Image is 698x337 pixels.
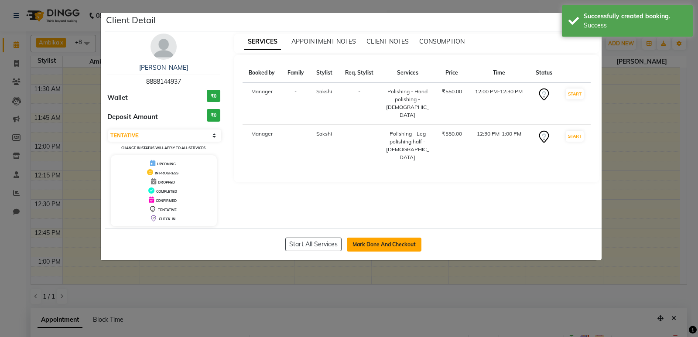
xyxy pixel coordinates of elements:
td: 12:00 PM-12:30 PM [468,82,530,125]
span: UPCOMING [157,162,176,166]
th: Services [380,64,436,82]
span: COMPLETED [156,189,177,194]
button: Start All Services [285,238,342,251]
span: Sakshi [316,130,332,137]
button: Mark Done And Checkout [347,238,421,252]
small: Change in status will apply to all services. [121,146,206,150]
img: avatar [151,34,177,60]
th: Price [435,64,468,82]
span: CLIENT NOTES [366,37,409,45]
th: Time [468,64,530,82]
span: SERVICES [244,34,281,50]
span: APPOINTMENT NOTES [291,37,356,45]
td: 12:30 PM-1:00 PM [468,125,530,167]
th: Req. Stylist [339,64,380,82]
span: CONSUMPTION [419,37,465,45]
span: Sakshi [316,88,332,95]
span: Wallet [107,93,128,103]
h3: ₹0 [207,109,220,122]
td: - [281,82,310,125]
div: Success [584,21,686,30]
span: Deposit Amount [107,112,158,122]
div: ₹550.00 [441,130,463,138]
a: [PERSON_NAME] [139,64,188,71]
td: - [339,125,380,167]
th: Family [281,64,310,82]
h3: ₹0 [207,90,220,102]
td: Manager [243,125,281,167]
span: TENTATIVE [158,208,177,212]
button: START [566,131,584,142]
div: Polishing - Leg polishing half - [DEMOGRAPHIC_DATA] [385,130,431,161]
div: ₹550.00 [441,88,463,95]
div: Polishing - Hand polishing - [DEMOGRAPHIC_DATA] [385,88,431,119]
button: START [566,89,584,99]
th: Status [530,64,558,82]
div: Successfully created booking. [584,12,686,21]
span: CHECK-IN [159,217,175,221]
th: Stylist [310,64,339,82]
span: CONFIRMED [156,198,177,203]
span: DROPPED [158,180,175,184]
td: - [281,125,310,167]
th: Booked by [243,64,281,82]
td: - [339,82,380,125]
span: 8888144937 [146,78,181,85]
td: Manager [243,82,281,125]
span: IN PROGRESS [155,171,178,175]
h5: Client Detail [106,14,156,27]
